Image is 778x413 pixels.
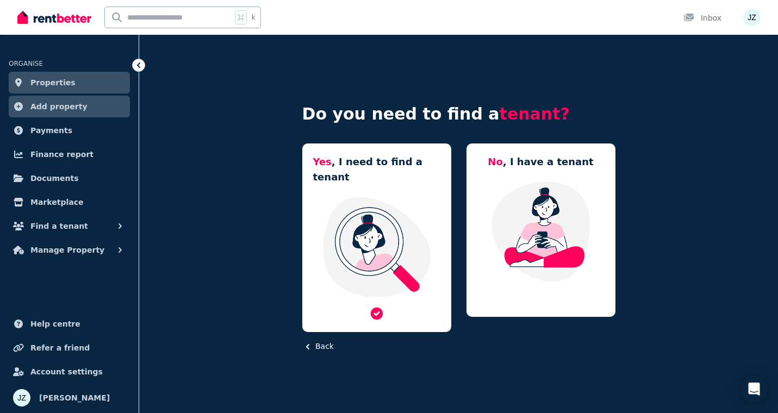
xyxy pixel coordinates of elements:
a: Marketplace [9,191,130,213]
h4: Do you need to find a [302,104,615,124]
span: Documents [30,172,79,185]
img: I need a tenant [313,196,440,298]
span: Refer a friend [30,341,90,354]
span: Finance report [30,148,94,161]
span: tenant? [500,104,570,123]
span: No [488,156,502,167]
a: Account settings [9,361,130,383]
a: Documents [9,167,130,189]
span: Marketplace [30,196,83,209]
a: Refer a friend [9,337,130,359]
span: Payments [30,124,72,137]
span: Account settings [30,365,103,378]
h5: , I have a tenant [488,154,593,170]
span: k [251,13,255,22]
button: Find a tenant [9,215,130,237]
div: Open Intercom Messenger [741,376,767,402]
a: Payments [9,120,130,141]
div: Inbox [683,12,721,23]
span: Yes [313,156,332,167]
a: Add property [9,96,130,117]
span: Add property [30,100,88,113]
img: Manage my property [477,180,605,283]
img: James Zhu [743,9,761,26]
a: Finance report [9,143,130,165]
span: [PERSON_NAME] [39,391,110,404]
span: Properties [30,76,76,89]
a: Properties [9,72,130,93]
span: Find a tenant [30,220,88,233]
a: Help centre [9,313,130,335]
span: Help centre [30,317,80,330]
img: James Zhu [13,389,30,406]
span: ORGANISE [9,60,43,67]
img: RentBetter [17,9,91,26]
span: Manage Property [30,243,104,256]
h5: , I need to find a tenant [313,154,440,185]
button: Back [302,341,334,352]
button: Manage Property [9,239,130,261]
